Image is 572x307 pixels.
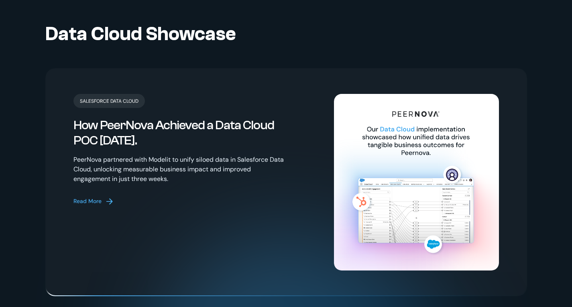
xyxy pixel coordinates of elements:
[105,197,114,206] img: arrow forward
[45,22,442,46] h2: Data Cloud Showcase
[73,94,145,108] p: Salesforce Data Cloud
[73,197,114,206] a: Read More
[73,197,102,205] div: Read More
[73,118,286,148] p: How PeerNova Achieved a Data Cloud POC [DATE].
[73,155,286,184] p: PeerNova partnered with Modelit to unify siloed data in Salesforce Data Cloud, unlocking measurab...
